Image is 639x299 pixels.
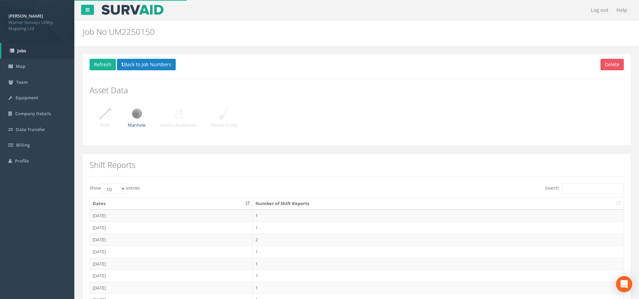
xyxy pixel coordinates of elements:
[253,282,623,294] td: 1
[253,246,623,258] td: 1
[216,105,232,122] img: job_detail_permit_to_dig.png
[90,160,624,169] h2: Shift Reports
[253,258,623,270] td: 1
[96,122,113,128] p: PGM
[170,105,187,122] img: job_detail_service_avoidance.png
[16,95,38,101] span: Equipment
[128,105,145,122] img: job_detail_manhole.png
[545,183,624,194] label: Search:
[90,209,253,222] td: [DATE]
[8,11,66,32] a: [PERSON_NAME] Warner Surveys Utility Mapping Ltd
[16,142,30,148] span: Billing
[16,126,45,132] span: Data Transfer
[90,246,253,258] td: [DATE]
[562,183,624,194] input: Search:
[128,110,146,128] a: Manhole
[15,158,29,164] span: Profile
[90,183,140,194] label: Show entries
[17,48,26,54] span: Jobs
[253,222,623,234] td: 1
[90,282,253,294] td: [DATE]
[117,59,176,70] button: Back to Job Numbers
[15,110,51,117] span: Company Details
[616,276,632,292] div: Open Intercom Messenger
[253,198,623,210] th: Number of Shift Reports: activate to sort column ascending
[8,13,43,19] strong: [PERSON_NAME]
[1,43,74,59] a: Jobs
[90,258,253,270] td: [DATE]
[101,183,126,194] select: Showentries
[90,59,116,70] button: Refresh
[90,86,624,95] h2: Asset Data
[90,270,253,282] td: [DATE]
[16,79,28,85] span: Team
[600,59,624,70] button: Delete
[253,233,623,246] td: 2
[90,233,253,246] td: [DATE]
[16,63,25,69] span: Map
[83,27,538,36] h2: Job No UM2250150
[96,105,113,122] img: job_detail_pgm.png
[160,122,196,128] p: Service Avoidance
[128,122,146,128] p: Manhole
[90,198,253,210] th: Dates: activate to sort column ascending
[8,19,66,32] span: Warner Surveys Utility Mapping Ltd
[211,122,237,128] p: Permit to Dig
[253,270,623,282] td: 1
[253,209,623,222] td: 1
[90,222,253,234] td: [DATE]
